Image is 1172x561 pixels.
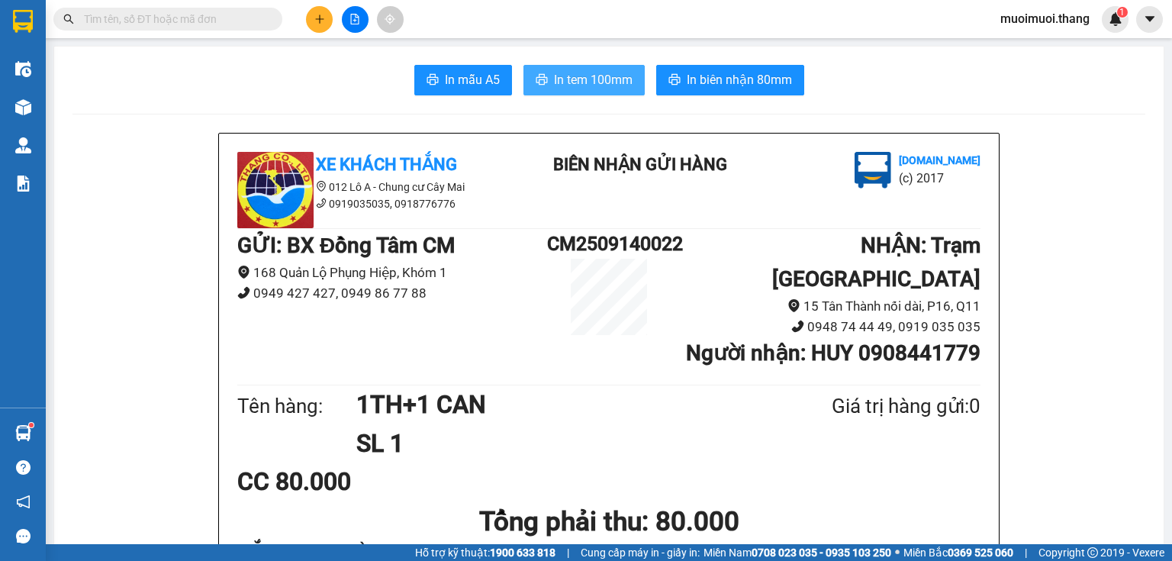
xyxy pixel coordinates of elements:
div: Giá trị hàng gửi: 0 [758,391,980,422]
button: printerIn tem 100mm [523,65,645,95]
span: | [1025,544,1027,561]
button: printerIn biên nhận 80mm [656,65,804,95]
sup: 1 [1117,7,1128,18]
span: copyright [1087,547,1098,558]
span: environment [316,181,327,192]
strong: 0369 525 060 [948,546,1013,559]
b: BIÊN NHẬN GỬI HÀNG [553,155,727,174]
li: 012 Lô A - Chung cư Cây Mai [237,179,512,195]
button: aim [377,6,404,33]
b: NHẬN : Trạm [GEOGRAPHIC_DATA] [772,233,980,292]
img: warehouse-icon [15,99,31,115]
strong: 1900 633 818 [490,546,555,559]
span: notification [16,495,31,509]
button: file-add [342,6,369,33]
img: warehouse-icon [15,425,31,441]
span: aim [385,14,395,24]
button: printerIn mẫu A5 [414,65,512,95]
img: solution-icon [15,176,31,192]
span: phone [237,286,250,299]
span: caret-down [1143,12,1157,26]
h1: 1TH+1 CAN [356,385,758,424]
input: Tìm tên, số ĐT hoặc mã đơn [84,11,264,27]
span: ⚪️ [895,550,900,556]
h1: SL 1 [356,424,758,463]
h1: CM2509140022 [547,229,671,259]
span: Hỗ trợ kỹ thuật: [415,544,555,561]
b: GỬI : BX Đồng Tâm CM [237,233,455,258]
li: 15 Tân Thành nối dài, P16, Q11 [671,296,980,317]
button: caret-down [1136,6,1163,33]
strong: 0708 023 035 - 0935 103 250 [752,546,891,559]
li: 168 Quản Lộ Phụng Hiệp, Khóm 1 [237,263,547,283]
span: In mẫu A5 [445,70,500,89]
b: Xe Khách THẮNG [316,155,457,174]
img: logo-vxr [13,10,33,33]
img: warehouse-icon [15,137,31,153]
b: [DOMAIN_NAME] [899,154,980,166]
span: search [63,14,74,24]
h1: Tổng phải thu: 80.000 [237,501,980,543]
span: In biên nhận 80mm [687,70,792,89]
div: CC 80.000 [237,463,482,501]
span: plus [314,14,325,24]
span: phone [316,198,327,208]
span: file-add [349,14,360,24]
li: 0949 427 427, 0949 86 77 88 [237,283,547,304]
span: In tem 100mm [554,70,633,89]
span: muoimuoi.thang [988,9,1102,28]
img: icon-new-feature [1109,12,1122,26]
button: plus [306,6,333,33]
img: warehouse-icon [15,61,31,77]
span: 1 [1119,7,1125,18]
span: printer [536,73,548,88]
span: question-circle [16,460,31,475]
li: 0948 74 44 49, 0919 035 035 [671,317,980,337]
span: | [567,544,569,561]
span: printer [427,73,439,88]
span: environment [787,299,800,312]
b: Người nhận : HUY 0908441779 [686,340,980,366]
span: phone [791,320,804,333]
span: Miền Nam [704,544,891,561]
span: Miền Bắc [903,544,1013,561]
span: environment [237,266,250,279]
span: message [16,529,31,543]
sup: 1 [29,423,34,427]
li: (c) 2017 [899,169,980,188]
li: 0919035035, 0918776776 [237,195,512,212]
img: logo.jpg [237,152,314,228]
img: logo.jpg [855,152,891,189]
span: Cung cấp máy in - giấy in: [581,544,700,561]
span: printer [668,73,681,88]
div: Tên hàng: [237,391,356,422]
